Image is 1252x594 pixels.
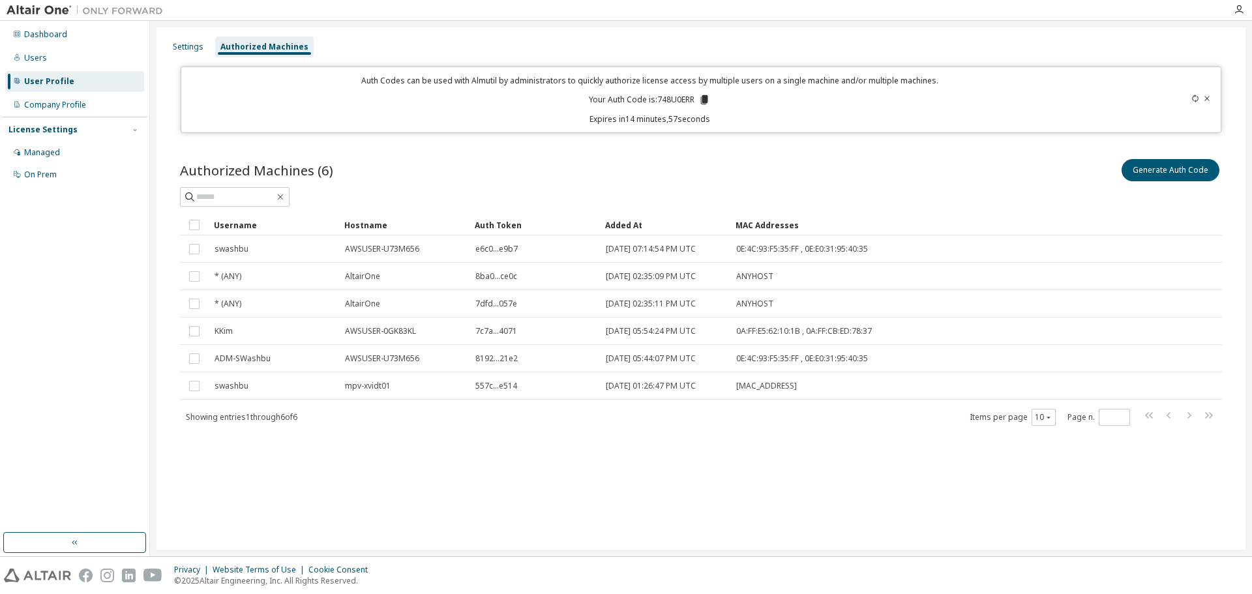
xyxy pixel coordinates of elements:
[736,215,1085,235] div: MAC Addresses
[606,271,696,282] span: [DATE] 02:35:09 PM UTC
[24,76,74,87] div: User Profile
[970,409,1056,426] span: Items per page
[736,271,773,282] span: ANYHOST
[475,299,517,309] span: 7dfd...057e
[213,565,308,575] div: Website Terms of Use
[24,147,60,158] div: Managed
[214,215,334,235] div: Username
[79,569,93,582] img: facebook.svg
[475,326,517,336] span: 7c7a...4071
[100,569,114,582] img: instagram.svg
[736,244,868,254] span: 0E:4C:93:F5:35:FF , 0E:E0:31:95:40:35
[215,299,241,309] span: * (ANY)
[215,353,271,364] span: ADM-SWashbu
[308,565,376,575] div: Cookie Consent
[475,215,595,235] div: Auth Token
[180,161,333,179] span: Authorized Machines (6)
[8,125,78,135] div: License Settings
[345,299,380,309] span: AltairOne
[24,170,57,180] div: On Prem
[475,353,518,364] span: 8192...21e2
[143,569,162,582] img: youtube.svg
[215,244,248,254] span: swashbu
[7,4,170,17] img: Altair One
[174,575,376,586] p: © 2025 Altair Engineering, Inc. All Rights Reserved.
[345,244,419,254] span: AWSUSER-U73M656
[606,326,696,336] span: [DATE] 05:54:24 PM UTC
[215,271,241,282] span: * (ANY)
[1035,412,1052,423] button: 10
[174,565,213,575] div: Privacy
[736,353,868,364] span: 0E:4C:93:F5:35:FF , 0E:E0:31:95:40:35
[122,569,136,582] img: linkedin.svg
[606,244,696,254] span: [DATE] 07:14:54 PM UTC
[344,215,464,235] div: Hostname
[606,353,696,364] span: [DATE] 05:44:07 PM UTC
[475,271,517,282] span: 8ba0...ce0c
[186,411,297,423] span: Showing entries 1 through 6 of 6
[1067,409,1130,426] span: Page n.
[220,42,308,52] div: Authorized Machines
[24,53,47,63] div: Users
[345,353,419,364] span: AWSUSER-U73M656
[345,381,391,391] span: mpv-xvidt01
[475,381,517,391] span: 557c...e514
[24,100,86,110] div: Company Profile
[24,29,67,40] div: Dashboard
[215,381,248,391] span: swashbu
[736,381,797,391] span: [MAC_ADDRESS]
[4,569,71,582] img: altair_logo.svg
[736,326,872,336] span: 0A:FF:E5:62:10:1B , 0A:FF:CB:ED:78:37
[189,75,1111,86] p: Auth Codes can be used with Almutil by administrators to quickly authorize license access by mult...
[173,42,203,52] div: Settings
[736,299,773,309] span: ANYHOST
[606,381,696,391] span: [DATE] 01:26:47 PM UTC
[605,215,725,235] div: Added At
[189,113,1111,125] p: Expires in 14 minutes, 57 seconds
[215,326,233,336] span: KKim
[606,299,696,309] span: [DATE] 02:35:11 PM UTC
[345,326,416,336] span: AWSUSER-0GK83KL
[1122,159,1219,181] button: Generate Auth Code
[589,94,710,106] p: Your Auth Code is: 748U0ERR
[475,244,518,254] span: e6c0...e9b7
[345,271,380,282] span: AltairOne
